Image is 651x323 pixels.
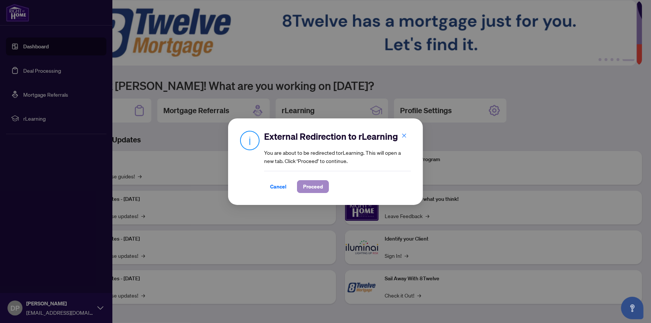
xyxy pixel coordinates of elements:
[402,133,407,138] span: close
[240,130,260,150] img: Info Icon
[621,297,644,319] button: Open asap
[264,130,411,193] div: You are about to be redirected to rLearning . This will open a new tab. Click ‘Proceed’ to continue.
[303,181,323,193] span: Proceed
[297,180,329,193] button: Proceed
[264,130,411,142] h2: External Redirection to rLearning
[264,180,293,193] button: Cancel
[270,181,287,193] span: Cancel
